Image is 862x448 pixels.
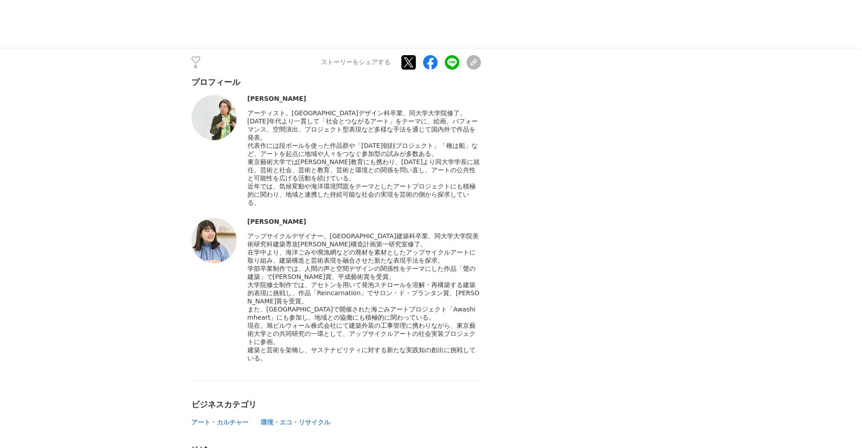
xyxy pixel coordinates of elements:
span: 学部卒業制作では、人間の声と空間デザインの関係性をテーマにした作品「聲の建築」で[PERSON_NAME]賞、平成藝術賞を受賞。 [248,265,476,280]
img: thumbnail_4a92f3c0-23c5-11f0-abf7-45b3d7b45064.jpg [191,95,237,140]
span: また、[GEOGRAPHIC_DATA]で開催された海ごみアートプロジェクト「Awashimheart」にも参加し、地域との協働にも積極的に関わっている。 [248,306,476,321]
span: [DATE]年代より一貫して「社会とつながるアート」をテーマに、絵画、パフォーマンス、空間演出、プロジェクト型表現など多様な手法を通じて国内外で作品を発表。 [248,118,478,141]
div: ビジネスカテゴリ [191,399,481,410]
a: 環境・エコ・リサイクル [261,420,330,425]
div: [PERSON_NAME] [248,95,481,102]
p: ストーリーをシェアする [321,58,391,66]
span: アップサイクルデザイナー。[GEOGRAPHIC_DATA]建築科卒業、同大学大学院美術研究科建築専攻[PERSON_NAME]構造計画第一研究室修了。 [248,232,479,248]
span: アーティスト。[GEOGRAPHIC_DATA]デザイン科卒業、同大学大学院修了。 [248,109,466,117]
span: 環境・エコ・リサイクル [261,419,330,426]
p: 6 [191,65,200,69]
img: thumbnail_500542c0-23c5-11f0-b4e6-3bc28f384bd6.jpg [191,218,237,263]
div: プロフィール [191,77,481,88]
span: 建築と芸術を架橋し、サステナビリティに対する新たな実践知の創出に挑戦している。 [248,346,476,362]
div: [PERSON_NAME] [248,218,481,225]
a: アート・カルチャー [191,420,250,425]
span: 現在、旭ビルウォール株式会社にて建築外装の工事管理に携わりながら、東京藝術大学との共同研究の一環として、アップサイクルアートの社会実装プロジェクトに参画。 [248,322,476,345]
span: 近年では、気候変動や海洋環境問題をテーマとしたアートプロジェクトにも積極的に関わり、地域と連携した持続可能な社会の実現を芸術の側から探求している。 [248,183,476,206]
span: 代表作には段ボールを使った作品群や「[DATE]朝顔プロジェクト」「種は船」など、アートを起点に地域や人々をつなぐ参加型の試みが多数ある。 [248,142,478,157]
span: 在学中より、海洋ごみや廃漁網などの廃材を素材としたアップサイクルアートに取り組み、建築構造と芸術表現を融合させた新たな表現手法を探求。 [248,249,476,264]
span: 東京藝術大学では[PERSON_NAME]教育にも携わり、[DATE]より同大学学長に就任。芸術と社会、芸術と教育、芸術と環境との関係を問い直し、アートの公共性と可能性を広げる活動を続けている。 [248,158,480,182]
span: 大学院修士制作では、アセトンを用いて発泡スチロールを溶解・再構築する建築的表現に挑戦し、作品「Reincarnation」でサロン・ド・プランタン賞、[PERSON_NAME]賞を受賞。 [248,281,480,305]
span: アート・カルチャー [191,419,248,426]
